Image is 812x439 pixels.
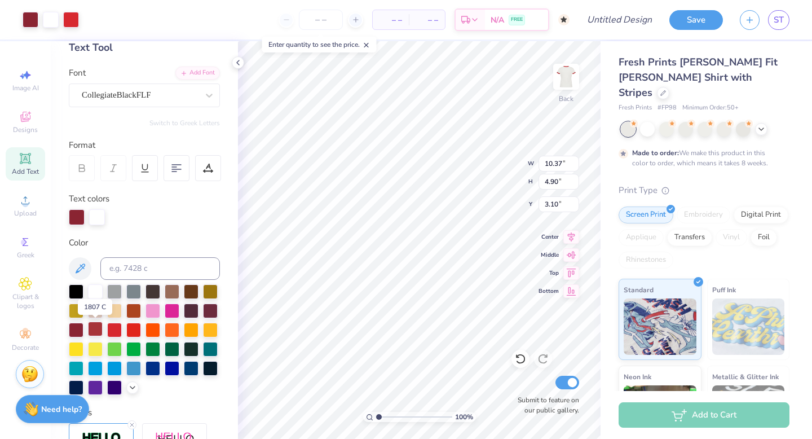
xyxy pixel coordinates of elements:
span: Neon Ink [624,371,651,383]
label: Text colors [69,192,109,205]
div: Foil [751,229,777,246]
div: Format [69,139,221,152]
span: Center [539,233,559,241]
span: Minimum Order: 50 + [682,103,739,113]
button: Switch to Greek Letters [149,118,220,128]
input: – – [299,10,343,30]
span: Fresh Prints [619,103,652,113]
span: – – [416,14,438,26]
span: Bottom [539,287,559,295]
div: Print Type [619,184,789,197]
span: Metallic & Glitter Ink [712,371,779,383]
div: We make this product in this color to order, which means it takes 8 weeks. [632,148,771,168]
img: Standard [624,298,696,355]
div: 1807 C [78,299,112,315]
span: 100 % [455,412,473,422]
span: FREE [511,16,523,24]
span: Upload [14,209,37,218]
span: Standard [624,284,654,296]
div: Vinyl [716,229,747,246]
div: Add Font [175,67,220,80]
div: Back [559,94,573,104]
span: Decorate [12,343,39,352]
img: Back [555,65,577,88]
strong: Need help? [41,404,82,415]
span: Designs [13,125,38,134]
input: Untitled Design [578,8,661,31]
button: Save [669,10,723,30]
span: Top [539,269,559,277]
span: – – [379,14,402,26]
strong: Made to order: [632,148,679,157]
span: N/A [491,14,504,26]
div: Applique [619,229,664,246]
div: Rhinestones [619,252,673,269]
span: Middle [539,251,559,259]
span: Image AI [12,84,39,93]
div: Transfers [667,229,712,246]
div: Text Tool [69,40,220,55]
div: Embroidery [677,207,730,223]
span: Fresh Prints [PERSON_NAME] Fit [PERSON_NAME] Shirt with Stripes [619,55,778,99]
span: ST [774,14,784,27]
div: Screen Print [619,207,673,223]
span: Add Text [12,167,39,176]
label: Submit to feature on our public gallery. [511,395,579,415]
div: Digital Print [734,207,788,223]
input: e.g. 7428 c [100,257,220,280]
span: Greek [17,251,34,260]
span: # FP98 [657,103,677,113]
span: Clipart & logos [6,292,45,310]
div: Color [69,236,220,249]
img: Puff Ink [712,298,785,355]
a: ST [768,10,789,30]
span: Puff Ink [712,284,736,296]
div: Enter quantity to see the price. [262,37,377,52]
label: Font [69,67,86,80]
div: Styles [69,406,220,419]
